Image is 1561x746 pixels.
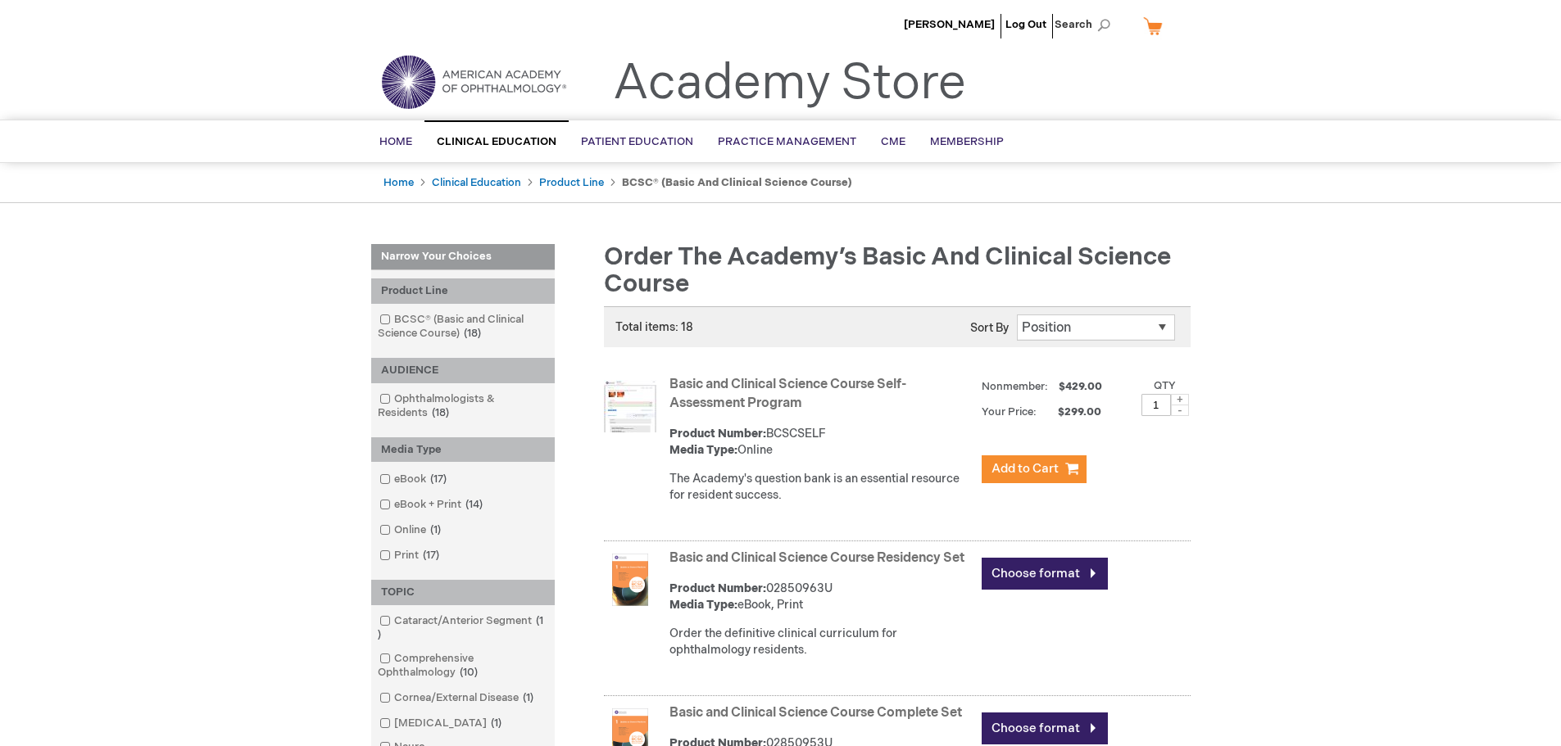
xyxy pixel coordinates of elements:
[669,377,906,411] a: Basic and Clinical Science Course Self-Assessment Program
[982,455,1087,483] button: Add to Cart
[904,18,995,31] a: [PERSON_NAME]
[371,437,555,463] div: Media Type
[992,461,1059,477] span: Add to Cart
[718,135,856,148] span: Practice Management
[375,522,447,538] a: Online1
[669,550,964,566] a: Basic and Clinical Science Course Residency Set
[669,443,737,457] strong: Media Type:
[669,581,766,595] strong: Product Number:
[383,176,414,189] a: Home
[1141,394,1171,416] input: Qty
[622,176,852,189] strong: BCSC® (Basic and Clinical Science Course)
[669,598,737,612] strong: Media Type:
[982,558,1108,590] a: Choose format
[375,651,551,680] a: Comprehensive Ophthalmology10
[613,54,966,113] a: Academy Store
[669,705,962,721] a: Basic and Clinical Science Course Complete Set
[669,581,973,613] div: 02850963U eBook, Print
[669,427,766,441] strong: Product Number:
[881,135,905,148] span: CME
[378,614,543,641] span: 1
[375,690,540,706] a: Cornea/External Disease1
[1056,380,1105,393] span: $429.00
[375,497,489,513] a: eBook + Print14
[982,405,1037,418] strong: Your Price:
[604,242,1171,299] span: Order the Academy’s Basic and Clinical Science Course
[371,580,555,605] div: TOPIC
[375,472,453,487] a: eBook17
[456,666,482,679] span: 10
[604,380,656,432] img: Basic and Clinical Science Course Self-Assessment Program
[375,391,551,421] a: Ophthalmologists & Residents18
[375,312,551,341] a: BCSC® (Basic and Clinical Science Course)18
[982,377,1048,397] strong: Nonmember:
[1005,18,1046,31] a: Log Out
[669,626,973,658] div: Order the definitive clinical curriculum for ophthalmology residents.
[437,135,556,148] span: Clinical Education
[371,278,555,304] div: Product Line
[982,712,1108,744] a: Choose format
[669,426,973,459] div: BCSCSELF Online
[970,321,1009,335] label: Sort By
[604,554,656,606] img: Basic and Clinical Science Course Residency Set
[539,176,604,189] a: Product Line
[615,320,693,334] span: Total items: 18
[426,523,445,536] span: 1
[1154,379,1176,392] label: Qty
[371,244,555,270] strong: Narrow Your Choices
[519,691,538,704] span: 1
[426,472,451,486] span: 17
[487,717,506,730] span: 1
[379,135,412,148] span: Home
[371,358,555,383] div: AUDIENCE
[930,135,1004,148] span: Membership
[432,176,521,189] a: Clinical Education
[375,613,551,643] a: Cataract/Anterior Segment1
[1055,8,1117,41] span: Search
[1039,405,1104,418] span: $299.00
[428,406,453,419] span: 18
[375,716,508,731] a: [MEDICAL_DATA]1
[419,549,443,562] span: 17
[669,471,973,504] div: The Academy's question bank is an essential resource for resident success.
[460,327,485,340] span: 18
[375,548,446,563] a: Print17
[581,135,693,148] span: Patient Education
[461,498,487,511] span: 14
